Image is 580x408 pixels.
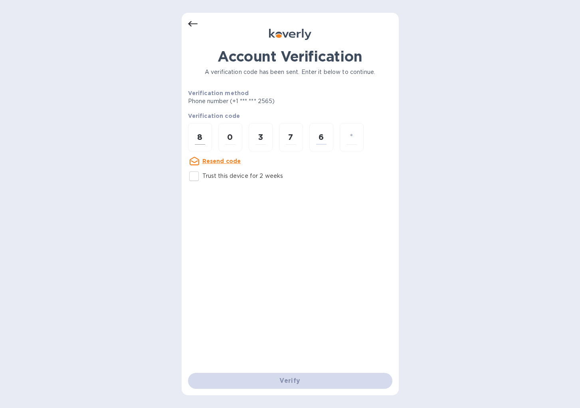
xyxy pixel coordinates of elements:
u: Resend code [202,158,241,164]
p: Trust this device for 2 weeks [202,172,283,180]
p: A verification code has been sent. Enter it below to continue. [188,68,392,76]
p: Verification code [188,112,392,120]
p: Phone number (+1 *** *** 2565) [188,97,336,105]
h1: Account Verification [188,48,392,65]
b: Verification method [188,90,249,96]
